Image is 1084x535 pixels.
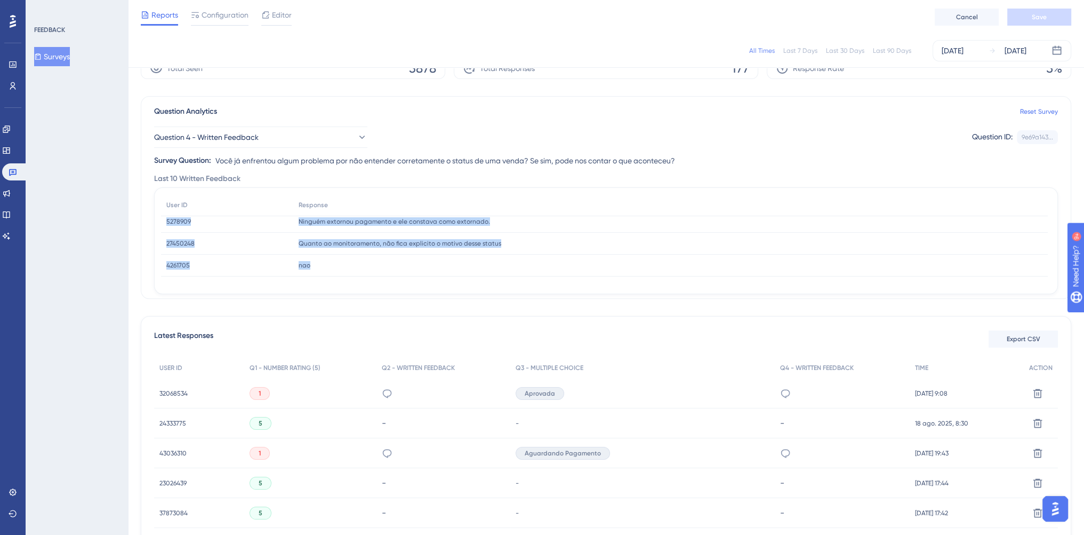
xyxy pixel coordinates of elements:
[516,479,519,487] span: -
[259,509,262,517] span: 5
[956,13,978,21] span: Cancel
[972,130,1013,144] div: Question ID:
[989,331,1058,348] button: Export CSV
[34,26,65,34] div: FEEDBACK
[1029,364,1053,372] span: ACTION
[159,449,187,458] span: 43036310
[166,201,188,209] span: User ID
[382,418,505,428] div: -
[382,508,505,518] div: -
[382,364,455,372] span: Q2 - WRITTEN FEEDBACK
[525,389,555,398] span: Aprovada
[915,449,949,458] span: [DATE] 19:43
[915,509,948,517] span: [DATE] 17:42
[382,478,505,488] div: -
[272,9,292,21] span: Editor
[780,508,904,518] div: -
[259,389,261,398] span: 1
[25,3,67,15] span: Need Help?
[166,217,191,226] span: 5278909
[151,9,178,21] span: Reports
[34,47,70,66] button: Surveys
[793,62,844,75] span: Response Rate
[873,46,911,55] div: Last 90 Days
[1020,107,1058,116] a: Reset Survey
[1007,335,1040,343] span: Export CSV
[166,239,195,248] span: 27450248
[259,449,261,458] span: 1
[915,479,949,487] span: [DATE] 17:44
[525,449,601,458] span: Aguardando Pagamento
[516,509,519,517] span: -
[516,419,519,428] span: -
[826,46,864,55] div: Last 30 Days
[159,364,182,372] span: USER ID
[73,5,79,14] div: 9+
[1039,493,1071,525] iframe: UserGuiding AI Assistant Launcher
[480,62,535,75] span: Total Responses
[202,9,248,21] span: Configuration
[1022,133,1053,141] div: 9e69a143...
[299,239,501,248] span: Quanto ao monitoramento, não fica explicito o motivo desse status
[154,172,240,185] span: Last 10 Written Feedback
[154,127,367,148] button: Question 4 - Written Feedback
[154,105,217,118] span: Question Analytics
[780,364,854,372] span: Q4 - WRITTEN FEEDBACK
[915,419,968,428] span: 18 ago. 2025, 8:30
[780,478,904,488] div: -
[299,201,328,209] span: Response
[409,60,436,77] span: 3878
[159,419,186,428] span: 24333775
[154,154,211,167] div: Survey Question:
[159,479,187,487] span: 23026439
[154,131,259,144] span: Question 4 - Written Feedback
[516,364,583,372] span: Q3 - MULTIPLE CHOICE
[1005,44,1026,57] div: [DATE]
[159,509,188,517] span: 37873084
[215,154,675,167] span: Você já enfrentou algum problema por não entender corretamente o status de uma venda? Se sim, pod...
[154,329,213,349] span: Latest Responses
[1046,60,1062,77] span: 5%
[1007,9,1071,26] button: Save
[167,62,203,75] span: Total Seen
[783,46,817,55] div: Last 7 Days
[780,418,904,428] div: -
[732,60,749,77] span: 177
[259,419,262,428] span: 5
[1032,13,1047,21] span: Save
[250,364,320,372] span: Q1 - NUMBER RATING (5)
[259,479,262,487] span: 5
[915,364,928,372] span: TIME
[159,389,188,398] span: 32068534
[749,46,775,55] div: All Times
[299,261,310,270] span: nao
[915,389,948,398] span: [DATE] 9:08
[166,261,190,270] span: 4261705
[935,9,999,26] button: Cancel
[942,44,963,57] div: [DATE]
[299,217,490,226] span: Ninguém extornou pagamento e ele constava como extornado.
